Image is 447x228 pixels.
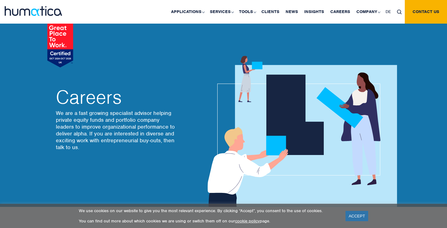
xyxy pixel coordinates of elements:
img: about_banner1 [202,56,397,207]
a: ACCEPT [345,211,368,221]
p: We are a fast growing specialist advisor helping private equity funds and portfolio company leade... [56,110,177,151]
img: search_icon [397,10,402,14]
img: logo [5,6,62,16]
h2: Careers [56,88,177,107]
p: We use cookies on our website to give you the most relevant experience. By clicking “Accept”, you... [79,208,338,213]
a: cookie policy [235,218,260,224]
span: DE [386,9,391,14]
p: You can find out more about which cookies we are using or switch them off on our page. [79,218,338,224]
